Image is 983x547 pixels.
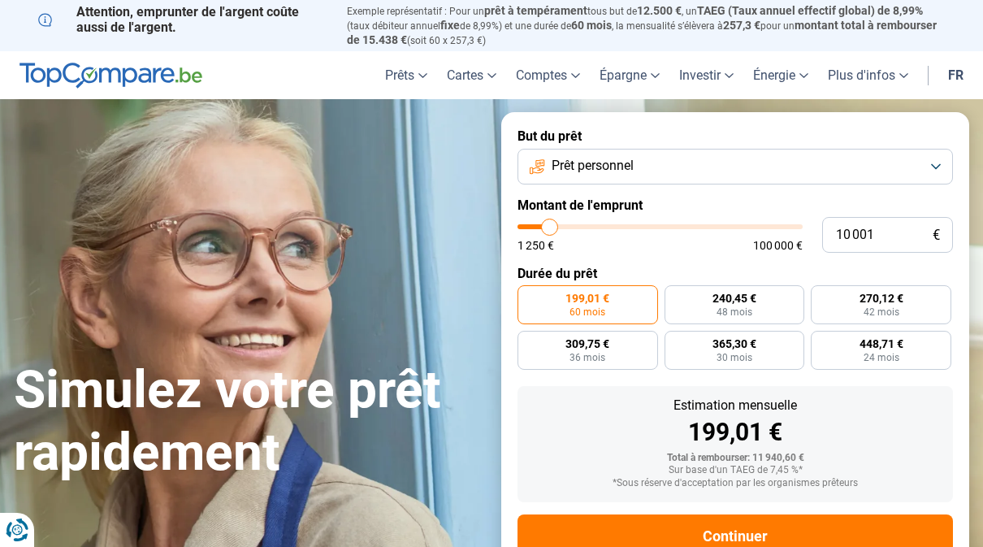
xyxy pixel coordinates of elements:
[717,353,752,362] span: 30 mois
[723,19,760,32] span: 257,3 €
[712,338,756,349] span: 365,30 €
[571,19,612,32] span: 60 mois
[860,338,903,349] span: 448,71 €
[637,4,682,17] span: 12.500 €
[938,51,973,99] a: fr
[517,198,953,213] label: Montant de l'emprunt
[484,4,587,17] span: prêt à tempérament
[347,4,945,47] p: Exemple représentatif : Pour un tous but de , un (taux débiteur annuel de 8,99%) et une durée de ...
[14,359,482,484] h1: Simulez votre prêt rapidement
[697,4,923,17] span: TAEG (Taux annuel effectif global) de 8,99%
[590,51,669,99] a: Épargne
[530,478,940,489] div: *Sous réserve d'acceptation par les organismes prêteurs
[818,51,918,99] a: Plus d'infos
[860,293,903,304] span: 270,12 €
[717,307,752,317] span: 48 mois
[530,399,940,412] div: Estimation mensuelle
[712,293,756,304] span: 240,45 €
[569,353,605,362] span: 36 mois
[530,453,940,464] div: Total à rembourser: 11 940,60 €
[517,149,953,185] button: Prêt personnel
[569,307,605,317] span: 60 mois
[375,51,437,99] a: Prêts
[864,353,899,362] span: 24 mois
[517,128,953,144] label: But du prêt
[38,4,327,35] p: Attention, emprunter de l'argent coûte aussi de l'argent.
[552,157,634,175] span: Prêt personnel
[743,51,818,99] a: Énergie
[864,307,899,317] span: 42 mois
[517,266,953,281] label: Durée du prêt
[517,240,554,251] span: 1 250 €
[530,420,940,445] div: 199,01 €
[565,293,609,304] span: 199,01 €
[347,19,937,46] span: montant total à rembourser de 15.438 €
[437,51,506,99] a: Cartes
[19,63,202,89] img: TopCompare
[933,228,940,242] span: €
[753,240,803,251] span: 100 000 €
[565,338,609,349] span: 309,75 €
[530,465,940,476] div: Sur base d'un TAEG de 7,45 %*
[506,51,590,99] a: Comptes
[669,51,743,99] a: Investir
[440,19,460,32] span: fixe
